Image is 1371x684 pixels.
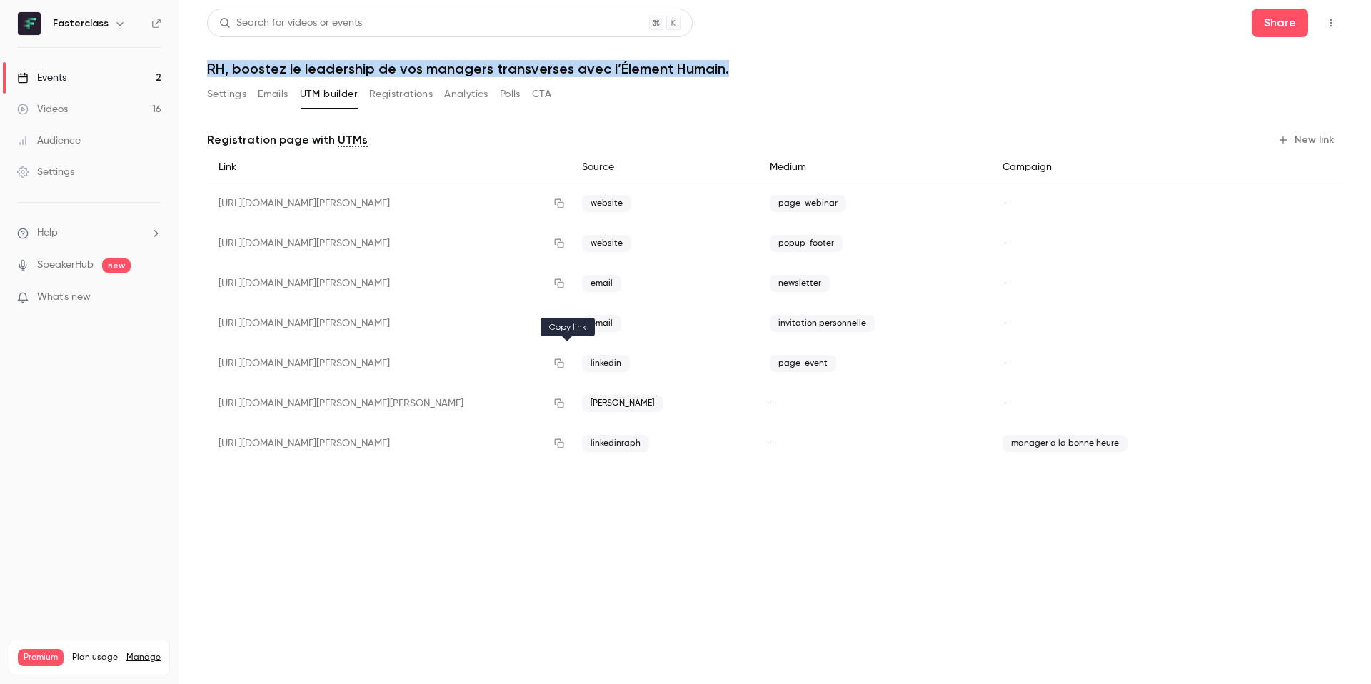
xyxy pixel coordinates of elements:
span: - [1003,318,1008,328]
div: Source [571,151,758,183]
div: [URL][DOMAIN_NAME][PERSON_NAME] [207,263,571,303]
a: UTMs [338,131,368,149]
button: New link [1272,129,1342,151]
button: UTM builder [300,83,358,106]
span: - [1003,238,1008,248]
h6: Fasterclass [53,16,109,31]
span: - [770,398,775,408]
div: Search for videos or events [219,16,362,31]
span: email [582,275,621,292]
a: SpeakerHub [37,258,94,273]
div: [URL][DOMAIN_NAME][PERSON_NAME] [207,183,571,224]
div: [URL][DOMAIN_NAME][PERSON_NAME] [207,423,571,463]
button: Analytics [444,83,488,106]
span: linkedinraph [582,435,649,452]
span: invitation personnelle [770,315,875,332]
span: Premium [18,649,64,666]
span: - [1003,358,1008,368]
div: Settings [17,165,74,179]
div: Audience [17,134,81,148]
span: - [1003,278,1008,288]
span: popup-footer [770,235,843,252]
div: Videos [17,102,68,116]
button: Settings [207,83,246,106]
div: [URL][DOMAIN_NAME][PERSON_NAME] [207,223,571,263]
div: Events [17,71,66,85]
span: email [582,315,621,332]
iframe: Noticeable Trigger [144,291,161,304]
span: What's new [37,290,91,305]
div: [URL][DOMAIN_NAME][PERSON_NAME] [207,303,571,343]
button: Polls [500,83,521,106]
span: [PERSON_NAME] [582,395,663,412]
span: page-event [770,355,836,372]
span: manager a la bonne heure [1003,435,1128,452]
a: Manage [126,652,161,663]
button: Registrations [369,83,433,106]
span: linkedin [582,355,630,372]
span: website [582,195,631,212]
span: Help [37,226,58,241]
button: Emails [258,83,288,106]
li: help-dropdown-opener [17,226,161,241]
h1: RH, boostez le leadership de vos managers transverses avec l’Élement Humain. [207,60,1342,77]
span: Plan usage [72,652,118,663]
div: [URL][DOMAIN_NAME][PERSON_NAME][PERSON_NAME] [207,383,571,423]
span: - [770,438,775,448]
span: new [102,258,131,273]
span: - [1003,398,1008,408]
div: Campaign [991,151,1260,183]
div: Medium [758,151,990,183]
img: Fasterclass [18,12,41,35]
span: page-webinar [770,195,846,212]
button: Share [1252,9,1308,37]
div: [URL][DOMAIN_NAME][PERSON_NAME] [207,343,571,383]
p: Registration page with [207,131,368,149]
span: website [582,235,631,252]
div: Link [207,151,571,183]
button: CTA [532,83,551,106]
span: - [1003,198,1008,208]
span: newsletter [770,275,830,292]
